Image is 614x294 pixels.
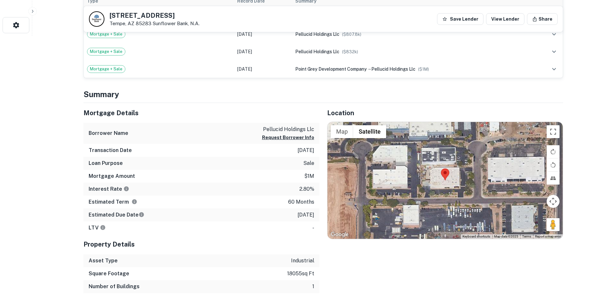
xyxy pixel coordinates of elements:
[89,198,137,206] h6: Estimated Term
[234,43,292,60] td: [DATE]
[89,211,144,219] h6: Estimated Due Date
[132,199,137,205] svg: Term is based on a standard schedule for this type of loan.
[494,235,518,238] span: Map data ©2025
[89,283,140,290] h6: Number of Buildings
[87,31,125,37] span: Mortgage + Sale
[287,270,314,278] p: 18055 sq ft
[234,60,292,78] td: [DATE]
[547,158,560,171] button: Rotate map counterclockwise
[437,13,483,25] button: Save Lender
[535,235,561,238] a: Report a map error
[297,211,314,219] p: [DATE]
[527,13,558,25] button: Share
[123,186,129,192] svg: The interest rates displayed on the website are for informational purposes only and may be report...
[89,147,132,154] h6: Transaction Date
[89,270,129,278] h6: Square Footage
[87,66,125,72] span: Mortgage + Sale
[329,230,350,239] a: Open this area in Google Maps (opens a new window)
[331,125,353,138] button: Show street map
[89,129,128,137] h6: Borrower Name
[87,48,125,55] span: Mortgage + Sale
[299,185,314,193] p: 2.80%
[291,257,314,265] p: industrial
[371,66,415,72] span: pellucid holdings llc
[262,134,314,141] button: Request Borrower Info
[304,172,314,180] p: $1m
[139,212,144,218] svg: Estimate is based on a standard schedule for this type of loan.
[522,235,531,238] a: Terms (opens in new tab)
[295,66,529,73] div: →
[295,32,339,37] span: pellucid holdings llc
[342,49,358,54] span: ($ 832k )
[295,66,367,72] span: point grey development company
[295,49,339,54] span: pellucid holdings llc
[303,159,314,167] p: sale
[547,195,560,208] button: Map camera controls
[418,67,429,72] span: ($ 1M )
[549,29,560,40] button: expand row
[547,218,560,231] button: Drag Pegman onto the map to open Street View
[110,12,200,19] h5: [STREET_ADDRESS]
[262,126,314,133] p: pellucid holdings llc
[312,224,314,232] p: -
[329,230,350,239] img: Google
[312,283,314,290] p: 1
[288,198,314,206] p: 60 months
[353,125,386,138] button: Show satellite imagery
[89,257,118,265] h6: Asset Type
[234,25,292,43] td: [DATE]
[582,242,614,273] iframe: Chat Widget
[83,239,319,249] h5: Property Details
[297,147,314,154] p: [DATE]
[83,88,563,100] h4: Summary
[100,225,106,230] svg: LTVs displayed on the website are for informational purposes only and may be reported incorrectly...
[327,108,563,118] h5: Location
[342,32,361,37] span: ($ 807.8k )
[549,64,560,75] button: expand row
[549,46,560,57] button: expand row
[110,21,200,26] p: Tempe, AZ 85283
[463,234,490,239] button: Keyboard shortcuts
[89,159,123,167] h6: Loan Purpose
[89,172,135,180] h6: Mortgage Amount
[486,13,524,25] a: View Lender
[153,21,200,26] a: Sunflower Bank, N.a.
[547,172,560,185] button: Tilt map
[89,185,129,193] h6: Interest Rate
[547,125,560,138] button: Toggle fullscreen view
[83,108,319,118] h5: Mortgage Details
[89,224,106,232] h6: LTV
[547,145,560,158] button: Rotate map clockwise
